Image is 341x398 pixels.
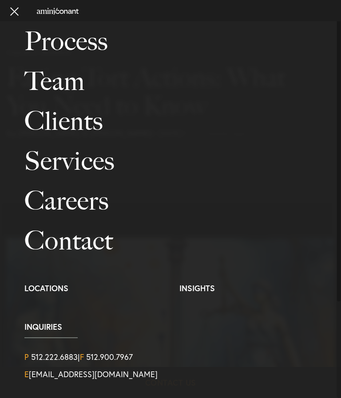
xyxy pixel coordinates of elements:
[31,351,78,362] a: Call us at 5122226883
[24,141,334,181] a: Services
[24,61,334,101] a: Team
[24,369,29,379] span: E
[179,283,215,293] a: Insights
[24,351,328,362] div: |
[24,283,68,293] a: Locations
[24,323,328,331] span: Inquiries
[24,221,334,261] a: Contact
[24,21,334,61] a: Process
[86,351,133,362] a: 512.900.7967
[24,351,29,362] span: P
[24,101,334,141] a: Clients
[24,369,158,379] a: Email Us
[24,181,334,221] a: Careers
[80,351,84,362] span: F
[37,7,79,14] a: Home
[37,8,79,15] img: Amini & Conant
